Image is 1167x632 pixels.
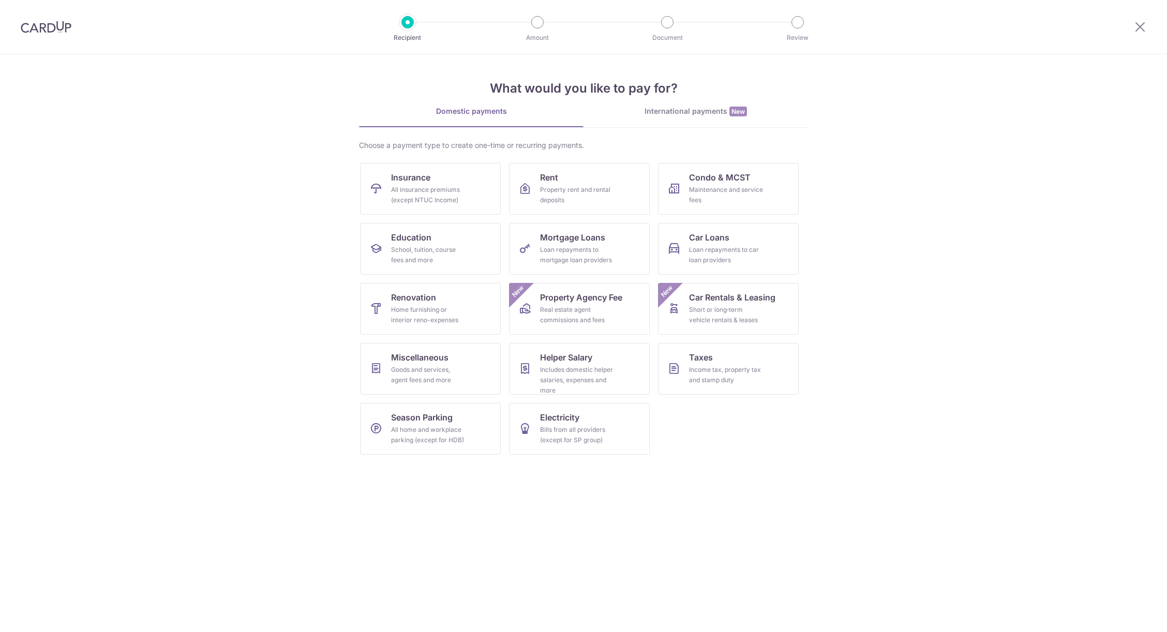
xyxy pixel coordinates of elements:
[509,223,650,275] a: Mortgage LoansLoan repayments to mortgage loan providers
[509,283,650,335] a: Property Agency FeeReal estate agent commissions and feesNew
[659,283,676,300] span: New
[391,351,448,364] span: Miscellaneous
[510,283,527,300] span: New
[391,425,466,445] div: All home and workplace parking (except for HDB)
[540,245,615,265] div: Loan repayments to mortgage loan providers
[689,185,764,205] div: Maintenance and service fees
[1100,601,1157,627] iframe: Opens a widget where you can find more information
[540,365,615,396] div: Includes domestic helper salaries, expenses and more
[540,351,592,364] span: Helper Salary
[509,343,650,395] a: Helper SalaryIncludes domestic helper salaries, expenses and more
[369,33,446,43] p: Recipient
[629,33,706,43] p: Document
[359,106,583,116] div: Domestic payments
[391,411,453,424] span: Season Parking
[658,343,799,395] a: TaxesIncome tax, property tax and stamp duty
[689,305,764,325] div: Short or long‑term vehicle rentals & leases
[359,79,808,98] h4: What would you like to pay for?
[540,411,579,424] span: Electricity
[359,140,808,151] div: Choose a payment type to create one-time or recurring payments.
[509,403,650,455] a: ElectricityBills from all providers (except for SP group)
[360,283,501,335] a: RenovationHome furnishing or interior reno-expenses
[360,343,501,395] a: MiscellaneousGoods and services, agent fees and more
[540,231,605,244] span: Mortgage Loans
[689,245,764,265] div: Loan repayments to car loan providers
[540,185,615,205] div: Property rent and rental deposits
[509,163,650,215] a: RentProperty rent and rental deposits
[658,283,799,335] a: Car Rentals & LeasingShort or long‑term vehicle rentals & leasesNew
[360,403,501,455] a: Season ParkingAll home and workplace parking (except for HDB)
[689,351,713,364] span: Taxes
[689,291,775,304] span: Car Rentals & Leasing
[759,33,836,43] p: Review
[689,231,729,244] span: Car Loans
[540,291,622,304] span: Property Agency Fee
[729,107,747,116] span: New
[391,185,466,205] div: All insurance premiums (except NTUC Income)
[391,365,466,385] div: Goods and services, agent fees and more
[360,163,501,215] a: InsuranceAll insurance premiums (except NTUC Income)
[540,305,615,325] div: Real estate agent commissions and fees
[658,163,799,215] a: Condo & MCSTMaintenance and service fees
[391,231,431,244] span: Education
[21,21,71,33] img: CardUp
[658,223,799,275] a: Car LoansLoan repayments to car loan providers
[391,305,466,325] div: Home furnishing or interior reno-expenses
[360,223,501,275] a: EducationSchool, tuition, course fees and more
[689,171,751,184] span: Condo & MCST
[540,171,558,184] span: Rent
[499,33,576,43] p: Amount
[689,365,764,385] div: Income tax, property tax and stamp duty
[540,425,615,445] div: Bills from all providers (except for SP group)
[391,171,430,184] span: Insurance
[391,291,436,304] span: Renovation
[583,106,808,117] div: International payments
[391,245,466,265] div: School, tuition, course fees and more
